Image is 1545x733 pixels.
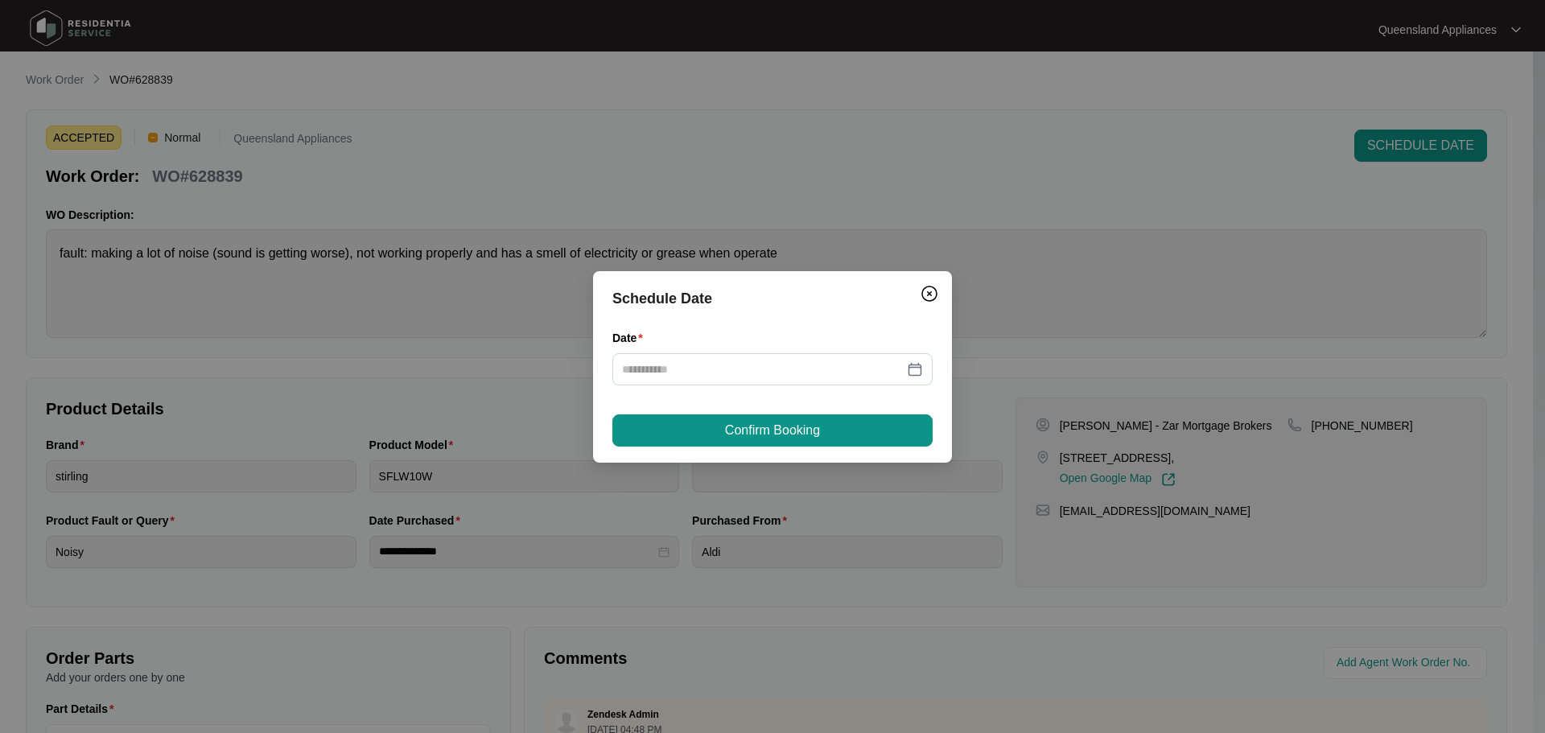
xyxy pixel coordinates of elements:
[725,421,820,440] span: Confirm Booking
[920,284,939,303] img: closeCircle
[612,414,933,447] button: Confirm Booking
[612,330,649,346] label: Date
[917,281,942,307] button: Close
[612,287,933,310] div: Schedule Date
[622,360,904,378] input: Date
